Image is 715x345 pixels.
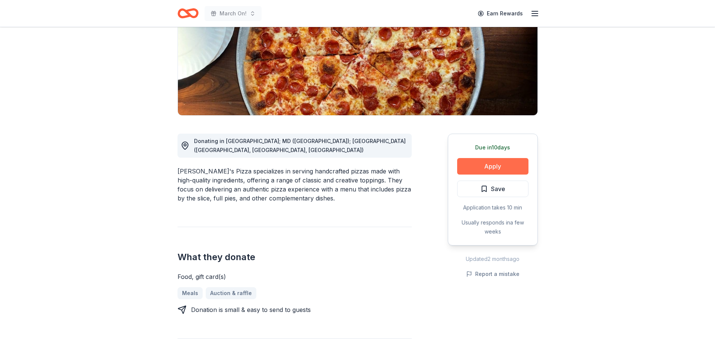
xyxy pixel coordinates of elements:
[448,255,538,264] div: Updated 2 months ago
[206,287,256,299] a: Auction & raffle
[457,203,528,212] div: Application takes 10 min
[491,184,505,194] span: Save
[457,218,528,236] div: Usually responds in a few weeks
[205,6,262,21] button: March On!
[178,251,412,263] h2: What they donate
[220,9,247,18] span: March On!
[178,167,412,203] div: [PERSON_NAME]'s Pizza specializes in serving handcrafted pizzas made with high-quality ingredient...
[178,5,199,22] a: Home
[473,7,527,20] a: Earn Rewards
[191,305,311,314] div: Donation is small & easy to send to guests
[178,287,203,299] a: Meals
[457,158,528,175] button: Apply
[466,270,519,279] button: Report a mistake
[178,272,412,281] div: Food, gift card(s)
[457,143,528,152] div: Due in 10 days
[457,181,528,197] button: Save
[194,138,406,153] span: Donating in [GEOGRAPHIC_DATA]; MD ([GEOGRAPHIC_DATA]); [GEOGRAPHIC_DATA] ([GEOGRAPHIC_DATA], [GEO...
